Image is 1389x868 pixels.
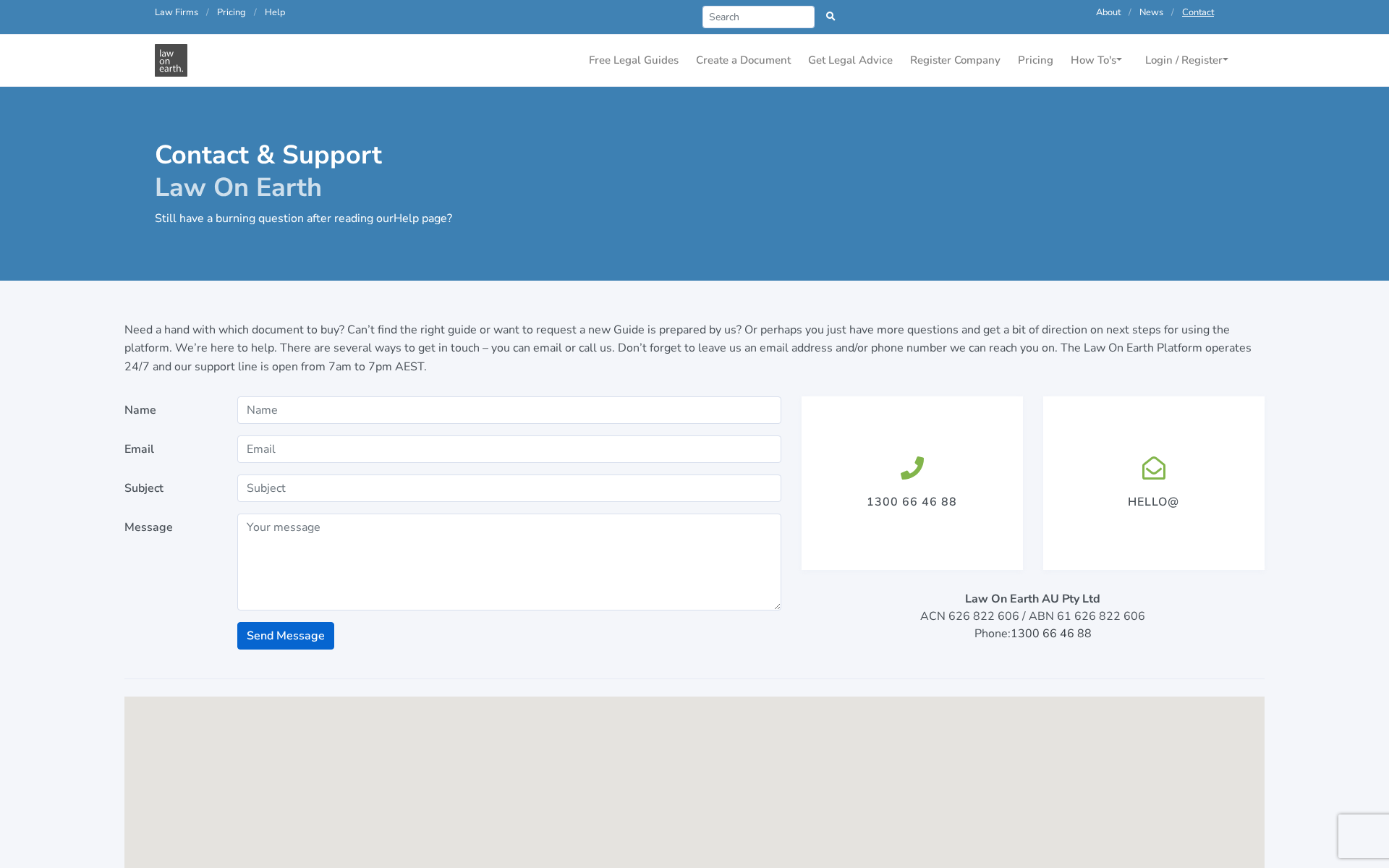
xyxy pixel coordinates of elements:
[1065,46,1128,75] a: How To's
[237,475,781,502] input: Subject
[155,139,684,204] h1: Contact & Support
[155,170,322,205] span: Law On Earth
[702,6,815,28] input: Search
[904,46,1006,75] a: Register Company
[237,435,781,463] input: Email
[1128,493,1179,511] div: hello@
[1043,396,1265,570] a: hello@
[237,396,781,424] input: Name
[1011,626,1092,642] a: 1300 66 46 88
[206,6,209,19] span: /
[1171,6,1174,19] span: /
[1139,6,1163,19] a: News
[265,6,285,19] a: Help
[685,814,704,841] div: Law On Earth
[1096,6,1121,19] a: About
[114,514,227,610] label: Message
[802,46,899,75] a: Get Legal Advice
[583,46,684,75] a: Free Legal Guides
[114,396,227,424] label: Name
[1139,46,1234,75] a: Login / Register
[867,493,957,511] div: 1300 66 46 88
[965,591,1100,607] strong: Law On Earth AU Pty Ltd
[155,44,187,77] img: Contact Law On Earth
[1012,46,1059,75] a: Pricing
[791,590,1275,642] div: ACN 626 822 606 / ABN 61 626 822 606 Phone:
[394,210,447,226] a: Help page
[114,475,227,502] label: Subject
[124,321,1265,377] p: Need a hand with which document to buy? Can’t find the right guide or want to request a new Guide...
[254,6,257,19] span: /
[802,396,1023,570] a: 1300 66 46 88
[217,6,246,19] a: Pricing
[690,46,797,75] a: Create a Document
[114,435,227,463] label: Email
[237,622,334,650] button: Send Message
[1182,6,1214,19] a: Contact
[1129,6,1131,19] span: /
[155,210,684,229] p: Still have a burning question after reading our ?
[155,6,198,19] a: Law Firms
